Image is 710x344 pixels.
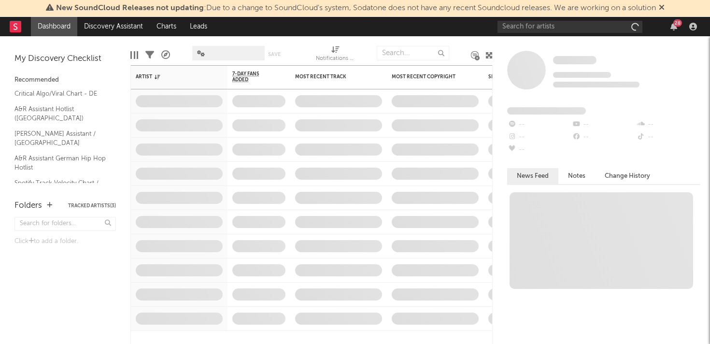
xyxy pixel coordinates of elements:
a: Charts [150,17,183,36]
span: Tracking Since: [DATE] [553,72,611,78]
div: Click to add a folder. [14,236,116,247]
div: -- [571,131,636,143]
div: 28 [673,19,682,27]
span: 0 fans last week [553,82,639,87]
a: Spotify Track Velocity Chart / DE [14,178,106,198]
div: Artist [136,74,208,80]
button: Change History [595,168,660,184]
button: News Feed [507,168,558,184]
a: [PERSON_NAME] Assistant / [GEOGRAPHIC_DATA] [14,129,106,148]
div: -- [507,143,571,156]
a: A&R Assistant Hotlist ([GEOGRAPHIC_DATA]) [14,104,106,124]
a: A&R Assistant German Hip Hop Hotlist [14,153,106,173]
a: Critical Algo/Viral Chart - DE [14,88,106,99]
input: Search for folders... [14,217,116,231]
div: My Discovery Checklist [14,53,116,65]
span: Fans Added by Platform [507,107,586,115]
span: Some Artist [553,56,596,64]
div: -- [636,131,700,143]
a: Leads [183,17,214,36]
div: -- [507,131,571,143]
button: Tracked Artists(3) [68,203,116,208]
input: Search... [377,46,449,60]
span: New SoundCloud Releases not updating [56,4,204,12]
div: Notifications (Artist) [316,53,355,65]
div: Filters [145,41,154,69]
button: 28 [670,23,677,30]
div: -- [571,118,636,131]
div: A&R Pipeline [161,41,170,69]
div: -- [507,118,571,131]
span: : Due to a change to SoundCloud's system, Sodatone does not have any recent Soundcloud releases. ... [56,4,656,12]
span: 7-Day Fans Added [232,71,271,83]
div: Edit Columns [130,41,138,69]
a: Discovery Assistant [77,17,150,36]
div: Recommended [14,74,116,86]
input: Search for artists [497,21,642,33]
div: Most Recent Track [295,74,368,80]
a: Dashboard [31,17,77,36]
span: Dismiss [659,4,665,12]
div: -- [636,118,700,131]
button: Notes [558,168,595,184]
div: Folders [14,200,42,212]
div: Notifications (Artist) [316,41,355,69]
a: Some Artist [553,56,596,65]
div: Most Recent Copyright [392,74,464,80]
button: Save [268,52,281,57]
